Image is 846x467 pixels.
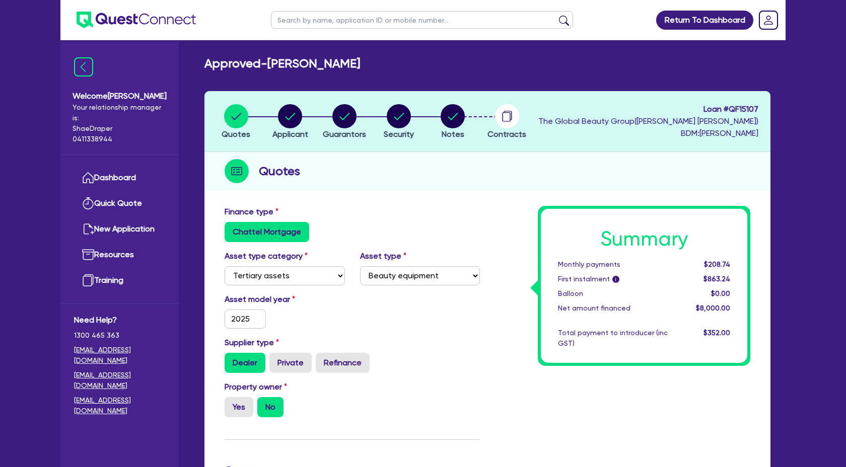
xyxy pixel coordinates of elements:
[550,303,675,314] div: Net amount financed
[755,7,782,33] a: Dropdown toggle
[74,242,165,268] a: Resources
[225,206,278,218] label: Finance type
[487,129,526,139] span: Contracts
[225,381,287,393] label: Property owner
[77,12,196,28] img: quest-connect-logo-blue
[703,329,730,337] span: $352.00
[269,353,312,373] label: Private
[225,353,265,373] label: Dealer
[384,129,414,139] span: Security
[74,57,93,76] img: icon-menu-close
[538,103,758,115] span: Loan # QF15107
[656,11,753,30] a: Return To Dashboard
[73,90,167,102] span: Welcome [PERSON_NAME]
[217,293,352,305] label: Asset model year
[225,159,249,183] img: step-icon
[550,274,675,284] div: First instalment
[271,11,573,29] input: Search by name, application ID or mobile number...
[703,275,730,283] span: $863.24
[74,370,165,391] a: [EMAIL_ADDRESS][DOMAIN_NAME]
[538,116,758,126] span: The Global Beauty Group ( [PERSON_NAME] [PERSON_NAME] )
[272,104,309,141] button: Applicant
[221,104,251,141] button: Quotes
[74,216,165,242] a: New Application
[704,260,730,268] span: $208.74
[711,289,730,297] span: $0.00
[550,328,675,349] div: Total payment to introducer (inc GST)
[225,250,308,262] label: Asset type category
[82,249,94,261] img: resources
[612,276,619,283] span: i
[442,129,464,139] span: Notes
[487,104,527,141] button: Contracts
[550,259,675,270] div: Monthly payments
[82,223,94,235] img: new-application
[316,353,370,373] label: Refinance
[74,395,165,416] a: [EMAIL_ADDRESS][DOMAIN_NAME]
[225,337,279,349] label: Supplier type
[73,102,167,144] span: Your relationship manager is: Shae Draper 0411338944
[259,162,300,180] h2: Quotes
[257,397,284,417] label: No
[225,222,309,242] label: Chattel Mortgage
[74,314,165,326] span: Need Help?
[74,330,165,341] span: 1300 465 363
[272,129,308,139] span: Applicant
[360,250,406,262] label: Asset type
[550,288,675,299] div: Balloon
[74,165,165,191] a: Dashboard
[538,127,758,139] span: BDM: [PERSON_NAME]
[82,197,94,209] img: quick-quote
[74,191,165,216] a: Quick Quote
[222,129,250,139] span: Quotes
[696,304,730,312] span: $8,000.00
[383,104,414,141] button: Security
[322,104,367,141] button: Guarantors
[74,268,165,293] a: Training
[82,274,94,286] img: training
[204,56,360,71] h2: Approved - [PERSON_NAME]
[440,104,465,141] button: Notes
[323,129,366,139] span: Guarantors
[558,227,730,251] h1: Summary
[74,345,165,366] a: [EMAIL_ADDRESS][DOMAIN_NAME]
[225,397,253,417] label: Yes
